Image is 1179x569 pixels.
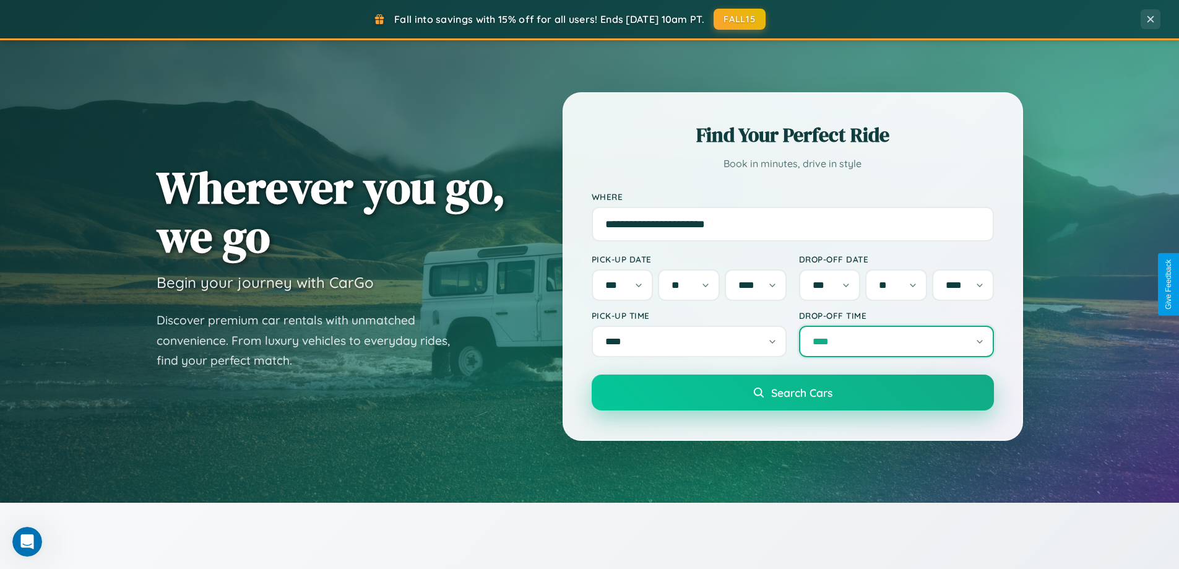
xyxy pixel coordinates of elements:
[1164,259,1173,310] div: Give Feedback
[592,155,994,173] p: Book in minutes, drive in style
[157,273,374,292] h3: Begin your journey with CarGo
[592,375,994,410] button: Search Cars
[592,191,994,202] label: Where
[157,163,506,261] h1: Wherever you go, we go
[592,310,787,321] label: Pick-up Time
[12,527,42,557] iframe: Intercom live chat
[799,254,994,264] label: Drop-off Date
[771,386,832,399] span: Search Cars
[592,254,787,264] label: Pick-up Date
[799,310,994,321] label: Drop-off Time
[592,121,994,149] h2: Find Your Perfect Ride
[394,13,704,25] span: Fall into savings with 15% off for all users! Ends [DATE] 10am PT.
[714,9,766,30] button: FALL15
[157,310,466,371] p: Discover premium car rentals with unmatched convenience. From luxury vehicles to everyday rides, ...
